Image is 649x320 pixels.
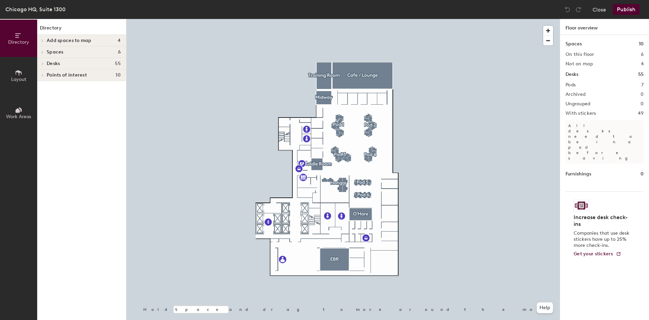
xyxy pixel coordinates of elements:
[574,251,613,257] span: Get your stickers
[47,61,60,66] span: Desks
[11,77,26,82] span: Layout
[118,49,121,55] span: 6
[47,72,87,78] span: Points of interest
[47,49,64,55] span: Spaces
[639,40,644,48] h1: 10
[641,92,644,97] h2: 0
[5,5,66,14] div: Chicago HQ, Suite 1300
[638,111,644,116] h2: 49
[116,72,121,78] span: 10
[47,38,92,43] span: Add spaces to map
[115,61,121,66] span: 55
[566,40,582,48] h1: Spaces
[593,4,606,15] button: Close
[566,52,594,57] h2: On this floor
[574,200,589,211] img: Sticker logo
[118,38,121,43] span: 4
[566,82,576,88] h2: Pods
[641,61,644,67] h2: 4
[574,214,631,228] h4: Increase desk check-ins
[566,71,578,78] h1: Desks
[574,230,631,249] p: Companies that use desk stickers have up to 25% more check-ins.
[641,52,644,57] h2: 6
[6,114,31,120] span: Work Areas
[566,170,591,178] h1: Furnishings
[560,19,649,35] h1: Floor overview
[613,4,640,15] button: Publish
[574,251,621,257] a: Get your stickers
[537,302,553,313] button: Help
[566,101,591,107] h2: Ungrouped
[566,61,593,67] h2: Not on map
[566,111,596,116] h2: With stickers
[564,6,571,13] img: Undo
[638,71,644,78] h1: 55
[641,170,644,178] h1: 0
[566,120,644,164] p: All desks need to be in a pod before saving
[641,101,644,107] h2: 0
[566,92,585,97] h2: Archived
[641,82,644,88] h2: 7
[8,39,29,45] span: Directory
[37,24,126,35] h1: Directory
[575,6,582,13] img: Redo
